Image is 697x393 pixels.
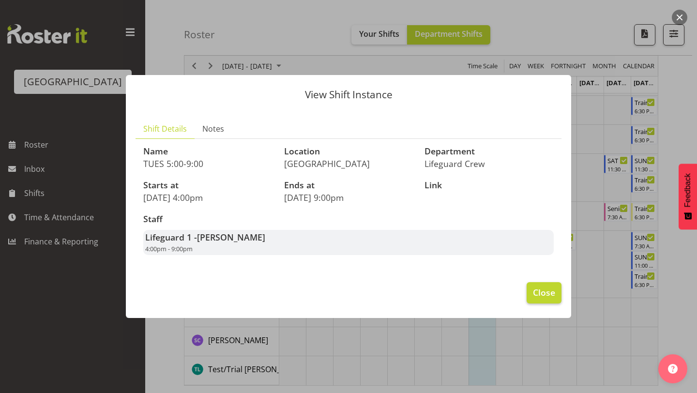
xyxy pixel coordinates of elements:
p: [DATE] 4:00pm [143,192,273,203]
h3: Staff [143,214,554,224]
span: Close [533,286,555,299]
span: 4:00pm - 9:00pm [145,244,193,253]
button: Feedback - Show survey [679,164,697,229]
p: Lifeguard Crew [424,158,554,169]
h3: Ends at [284,181,413,190]
h3: Department [424,147,554,156]
span: Shift Details [143,123,187,135]
h3: Name [143,147,273,156]
h3: Starts at [143,181,273,190]
p: [GEOGRAPHIC_DATA] [284,158,413,169]
p: [DATE] 9:00pm [284,192,413,203]
h3: Link [424,181,554,190]
img: help-xxl-2.png [668,364,678,374]
strong: Lifeguard 1 - [145,231,265,243]
span: Feedback [683,173,692,207]
button: Close [527,282,561,303]
span: [PERSON_NAME] [197,231,265,243]
p: View Shift Instance [136,90,561,100]
h3: Location [284,147,413,156]
p: TUES 5:00-9:00 [143,158,273,169]
span: Notes [202,123,224,135]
